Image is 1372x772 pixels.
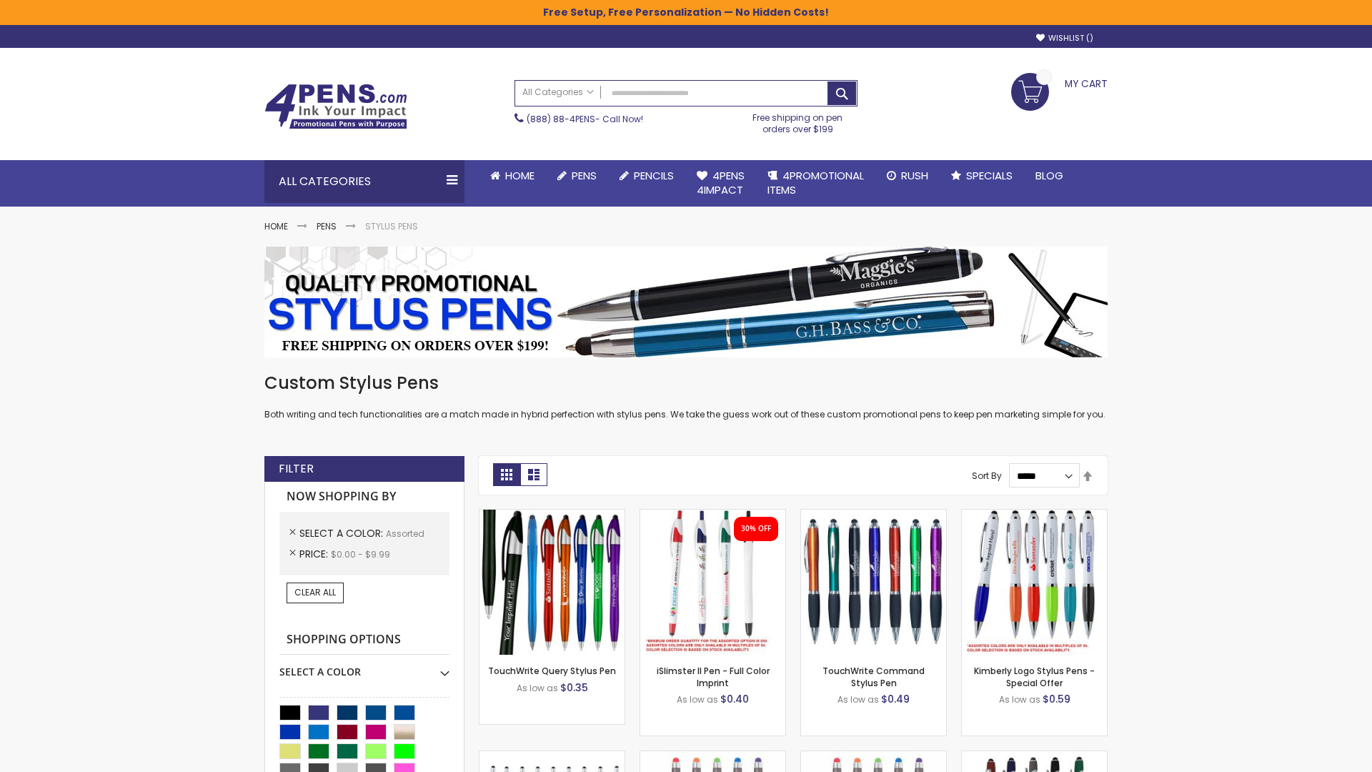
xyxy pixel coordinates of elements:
[962,510,1107,655] img: Kimberly Logo Stylus Pens-Assorted
[515,81,601,104] a: All Categories
[822,665,925,688] a: TouchWrite Command Stylus Pen
[264,372,1108,395] h1: Custom Stylus Pens
[294,586,336,598] span: Clear All
[493,463,520,486] strong: Grid
[657,665,770,688] a: iSlimster II Pen - Full Color Imprint
[287,583,344,603] a: Clear All
[881,692,910,706] span: $0.49
[767,168,864,197] span: 4PROMOTIONAL ITEMS
[901,168,928,183] span: Rush
[572,168,597,183] span: Pens
[264,372,1108,421] div: Both writing and tech functionalities are a match made in hybrid perfection with stylus pens. We ...
[875,160,940,192] a: Rush
[546,160,608,192] a: Pens
[317,220,337,232] a: Pens
[801,751,946,763] a: Islander Softy Gel with Stylus - ColorJet Imprint-Assorted
[640,510,785,655] img: iSlimster II - Full Color-Assorted
[640,509,785,521] a: iSlimster II - Full Color-Assorted
[264,160,464,203] div: All Categories
[974,665,1095,688] a: Kimberly Logo Stylus Pens - Special Offer
[264,247,1108,357] img: Stylus Pens
[634,168,674,183] span: Pencils
[279,655,449,679] div: Select A Color
[999,693,1040,706] span: As low as
[940,160,1024,192] a: Specials
[479,751,625,763] a: Stiletto Advertising Stylus Pens-Assorted
[522,86,594,98] span: All Categories
[279,482,449,512] strong: Now Shopping by
[479,160,546,192] a: Home
[488,665,616,677] a: TouchWrite Query Stylus Pen
[279,625,449,655] strong: Shopping Options
[279,461,314,477] strong: Filter
[837,693,879,706] span: As low as
[479,510,625,655] img: TouchWrite Query Stylus Pen-Assorted
[685,160,756,207] a: 4Pens4impact
[299,526,386,540] span: Select A Color
[264,220,288,232] a: Home
[741,524,771,534] div: 30% OFF
[608,160,685,192] a: Pencils
[365,220,418,232] strong: Stylus Pens
[756,160,875,207] a: 4PROMOTIONALITEMS
[720,692,749,706] span: $0.40
[505,168,535,183] span: Home
[738,107,858,135] div: Free shipping on pen orders over $199
[1024,160,1075,192] a: Blog
[527,113,643,125] span: - Call Now!
[801,509,946,521] a: TouchWrite Command Stylus Pen-Assorted
[517,682,558,694] span: As low as
[1036,33,1093,44] a: Wishlist
[972,470,1002,482] label: Sort By
[560,681,588,695] span: $0.35
[331,548,390,560] span: $0.00 - $9.99
[677,693,718,706] span: As low as
[801,510,946,655] img: TouchWrite Command Stylus Pen-Assorted
[1043,692,1070,706] span: $0.59
[386,528,424,540] span: Assorted
[962,751,1107,763] a: Custom Soft Touch® Metal Pens with Stylus-Assorted
[264,84,407,129] img: 4Pens Custom Pens and Promotional Products
[479,509,625,521] a: TouchWrite Query Stylus Pen-Assorted
[1035,168,1063,183] span: Blog
[640,751,785,763] a: Islander Softy Gel Pen with Stylus-Assorted
[962,509,1107,521] a: Kimberly Logo Stylus Pens-Assorted
[697,168,745,197] span: 4Pens 4impact
[527,113,595,125] a: (888) 88-4PENS
[299,547,331,561] span: Price
[966,168,1013,183] span: Specials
